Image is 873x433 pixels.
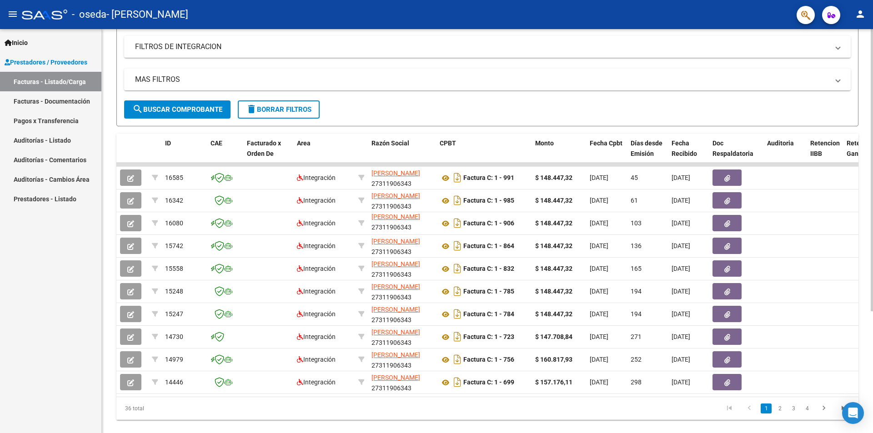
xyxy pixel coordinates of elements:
div: 27311906343 [371,214,432,233]
div: 27311906343 [371,282,432,301]
div: 27311906343 [371,168,432,187]
span: [PERSON_NAME] [371,213,420,220]
div: 27311906343 [371,373,432,392]
span: 271 [631,333,642,340]
li: page 1 [759,401,773,416]
span: 194 [631,310,642,318]
span: [DATE] [590,356,608,363]
mat-panel-title: FILTROS DE INTEGRACION [135,42,829,52]
div: 36 total [116,397,263,420]
a: go to previous page [741,403,758,413]
mat-expansion-panel-header: FILTROS DE INTEGRACION [124,36,851,58]
span: Días desde Emisión [631,139,662,157]
strong: Factura C: 1 - 906 [463,220,514,227]
mat-expansion-panel-header: MAS FILTROS [124,69,851,90]
span: [DATE] [672,174,690,181]
strong: $ 160.817,93 [535,356,572,363]
a: go to last page [835,403,853,413]
span: Integración [297,288,336,295]
i: Descargar documento [452,307,463,321]
mat-panel-title: MAS FILTROS [135,75,829,85]
span: 136 [631,242,642,249]
datatable-header-cell: ID [161,134,207,174]
span: [PERSON_NAME] [371,283,420,290]
datatable-header-cell: Area [293,134,355,174]
span: Integración [297,265,336,272]
datatable-header-cell: CAE [207,134,243,174]
span: Borrar Filtros [246,105,311,114]
strong: $ 148.447,32 [535,310,572,318]
mat-icon: delete [246,104,257,114]
span: [DATE] [672,242,690,249]
datatable-header-cell: Días desde Emisión [627,134,668,174]
span: [DATE] [672,197,690,204]
span: Integración [297,174,336,181]
i: Descargar documento [452,239,463,253]
datatable-header-cell: Facturado x Orden De [243,134,293,174]
a: 4 [802,403,813,413]
span: 194 [631,288,642,295]
strong: Factura C: 1 - 985 [463,197,514,204]
span: 14446 [165,378,183,386]
span: - oseda [72,5,106,25]
i: Descargar documento [452,216,463,230]
span: [DATE] [590,288,608,295]
strong: Factura C: 1 - 991 [463,174,514,182]
strong: Factura C: 1 - 785 [463,288,514,295]
datatable-header-cell: CPBT [436,134,532,174]
span: CAE [211,139,222,147]
span: 61 [631,197,638,204]
datatable-header-cell: Doc Respaldatoria [709,134,763,174]
span: Razón Social [371,139,409,147]
div: Open Intercom Messenger [842,402,864,424]
strong: Factura C: 1 - 864 [463,243,514,250]
span: Prestadores / Proveedores [5,57,87,67]
span: Inicio [5,38,28,48]
span: Integración [297,219,336,227]
span: Monto [535,139,554,147]
strong: Factura C: 1 - 756 [463,356,514,363]
strong: Factura C: 1 - 723 [463,333,514,341]
li: page 2 [773,401,787,416]
span: 14979 [165,356,183,363]
span: [DATE] [672,265,690,272]
a: 2 [774,403,785,413]
strong: $ 147.708,84 [535,333,572,340]
i: Descargar documento [452,329,463,344]
button: Borrar Filtros [238,100,320,119]
span: Fecha Cpbt [590,139,622,147]
datatable-header-cell: Fecha Cpbt [586,134,627,174]
span: 16585 [165,174,183,181]
span: Integración [297,356,336,363]
button: Buscar Comprobante [124,100,231,119]
span: [DATE] [590,197,608,204]
span: [DATE] [590,310,608,318]
datatable-header-cell: Razón Social [368,134,436,174]
span: Buscar Comprobante [132,105,222,114]
strong: $ 148.447,32 [535,288,572,295]
span: [PERSON_NAME] [371,374,420,381]
span: Auditoria [767,139,794,147]
span: 15742 [165,242,183,249]
span: [PERSON_NAME] [371,260,420,268]
span: 15248 [165,288,183,295]
span: [PERSON_NAME] [371,238,420,245]
span: Doc Respaldatoria [712,139,753,157]
strong: $ 157.176,11 [535,378,572,386]
span: 15558 [165,265,183,272]
i: Descargar documento [452,170,463,185]
span: [DATE] [590,219,608,227]
a: 1 [761,403,772,413]
mat-icon: search [132,104,143,114]
span: [DATE] [590,333,608,340]
span: [PERSON_NAME] [371,328,420,336]
span: [DATE] [672,310,690,318]
div: 27311906343 [371,191,432,210]
span: [DATE] [672,378,690,386]
span: 252 [631,356,642,363]
span: 16080 [165,219,183,227]
strong: $ 148.447,32 [535,174,572,181]
span: 45 [631,174,638,181]
span: CPBT [440,139,456,147]
datatable-header-cell: Fecha Recibido [668,134,709,174]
